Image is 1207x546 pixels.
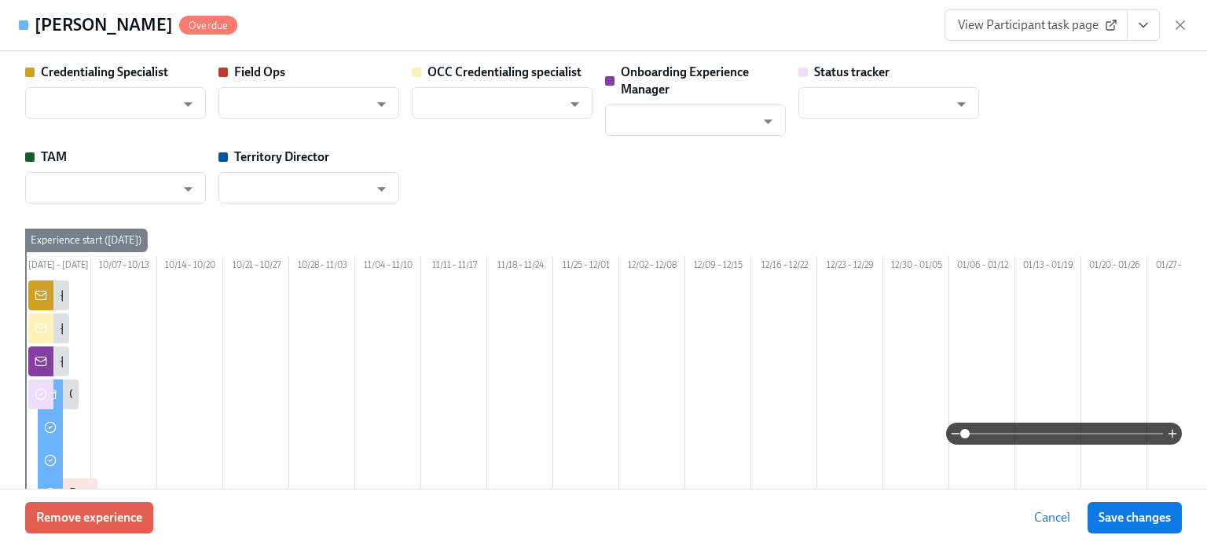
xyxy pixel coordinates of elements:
button: Open [176,177,200,201]
div: 10/07 – 10/13 [91,257,157,277]
div: 12/02 – 12/08 [619,257,685,277]
div: [DATE] – [DATE] [25,257,91,277]
div: 11/25 – 12/01 [553,257,619,277]
strong: OCC Credentialing specialist [427,64,581,79]
span: Overdue [179,20,237,31]
div: 12/09 – 12/15 [685,257,751,277]
span: Cancel [1034,510,1070,526]
div: 11/11 – 11/17 [421,257,487,277]
h4: [PERSON_NAME] [35,13,173,37]
div: Experience start ([DATE]) [24,229,148,252]
button: Open [563,92,587,116]
button: Open [369,92,394,116]
div: 01/06 – 01/12 [949,257,1015,277]
div: Getting started at [GEOGRAPHIC_DATA] [69,386,287,403]
div: 12/16 – 12/22 [751,257,817,277]
div: 10/21 – 10/27 [223,257,289,277]
div: 01/13 – 01/19 [1015,257,1081,277]
div: {{ participant.fullName }} has been enrolled in the Dado Pre-boarding [60,287,431,304]
div: 10/14 – 10/20 [157,257,223,277]
strong: Field Ops [234,64,285,79]
span: Save changes [1099,510,1171,526]
button: Remove experience [25,502,153,533]
div: Provide key information for the credentialing process [69,485,353,502]
div: 01/20 – 01/26 [1081,257,1147,277]
button: Cancel [1023,502,1081,533]
strong: Status tracker [814,64,890,79]
span: Remove experience [36,510,142,526]
div: 12/30 – 01/05 [883,257,949,277]
strong: TAM [41,149,67,164]
button: Open [369,177,394,201]
button: Save changes [1088,502,1182,533]
strong: Onboarding Experience Manager [621,64,749,97]
div: 11/04 – 11/10 [355,257,421,277]
div: 10/28 – 11/03 [289,257,355,277]
span: View Participant task page [958,17,1114,33]
strong: Territory Director [234,149,329,164]
div: {{ participant.fullName }} has been enrolled in the Dado Pre-boarding [60,353,431,370]
button: Open [949,92,974,116]
div: 11/18 – 11/24 [487,257,553,277]
button: View task page [1127,9,1160,41]
a: View Participant task page [945,9,1128,41]
button: Open [176,92,200,116]
div: {{ participant.fullName }} has been enrolled in the state credentialing process [60,320,470,337]
strong: Credentialing Specialist [41,64,168,79]
div: 12/23 – 12/29 [817,257,883,277]
button: Open [756,109,780,134]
